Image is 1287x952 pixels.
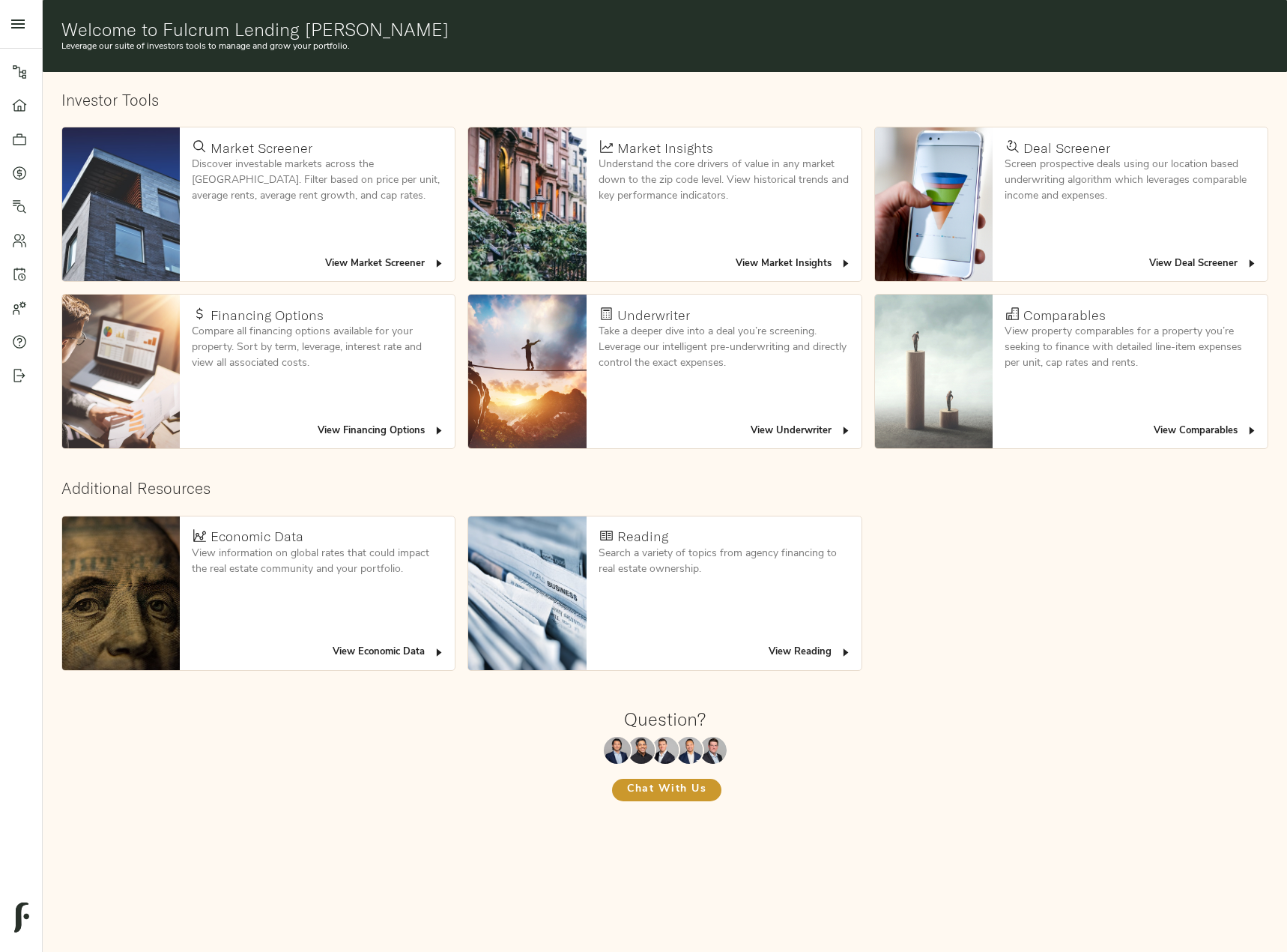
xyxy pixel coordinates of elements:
h4: Market Screener [211,140,312,157]
button: Chat With Us [612,779,721,801]
img: Deal Screener [875,127,993,281]
img: Financing Options [62,295,180,448]
p: Search a variety of topics from agency financing to real estate ownership. [599,546,850,577]
button: View Comparables [1150,420,1262,443]
img: Kenneth Mendonça [628,737,655,764]
h2: Investor Tools [61,91,1268,109]
h4: Financing Options [211,307,324,324]
span: View Deal Screener [1149,256,1258,273]
img: Economic Data [62,516,180,670]
h1: Question? [624,708,706,729]
span: View Market Screener [325,256,445,273]
span: View Market Insights [736,256,852,273]
p: Take a deeper dive into a deal you’re screening. Leverage our intelligent pre-underwriting and di... [599,324,850,371]
img: Maxwell Wu [604,737,631,764]
p: Understand the core drivers of value in any market down to the zip code level. View historical tr... [599,157,850,204]
img: Comparables [875,295,993,448]
img: Market Insights [468,127,586,281]
h4: Market Insights [617,140,713,157]
button: View Reading [765,641,856,664]
button: View Underwriter [747,420,856,443]
span: View Underwriter [751,423,852,440]
p: View property comparables for a property you’re seeking to finance with detailed line-item expens... [1005,324,1256,371]
span: View Economic Data [333,644,445,661]
img: Richard Le [676,737,703,764]
h4: Underwriter [617,307,690,324]
p: Compare all financing options available for your property. Sort by term, leverage, interest rate ... [192,324,443,371]
img: Market Screener [62,127,180,281]
p: Screen prospective deals using our location based underwriting algorithm which leverages comparab... [1005,157,1256,204]
button: View Market Screener [321,253,449,276]
button: View Economic Data [329,641,449,664]
span: Chat With Us [627,780,706,799]
img: Underwriter [468,295,586,448]
button: View Deal Screener [1145,253,1262,276]
h4: Economic Data [211,528,303,545]
button: View Financing Options [314,420,449,443]
span: View Reading [769,644,852,661]
h4: Deal Screener [1023,140,1110,157]
h4: Comparables [1023,307,1106,324]
p: View information on global rates that could impact the real estate community and your portfolio. [192,546,443,577]
p: Discover investable markets across the [GEOGRAPHIC_DATA]. Filter based on price per unit, average... [192,157,443,204]
span: View Comparables [1154,423,1258,440]
img: Zach Frizzera [652,737,679,764]
h1: Welcome to Fulcrum Lending [PERSON_NAME] [61,19,1268,40]
h4: Reading [617,528,668,545]
p: Leverage our suite of investors tools to manage and grow your portfolio. [61,40,1268,53]
h2: Additional Resources [61,479,1268,498]
span: View Financing Options [318,423,445,440]
img: Reading [468,516,586,670]
img: Justin Stamp [700,737,727,764]
button: View Market Insights [732,253,856,276]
